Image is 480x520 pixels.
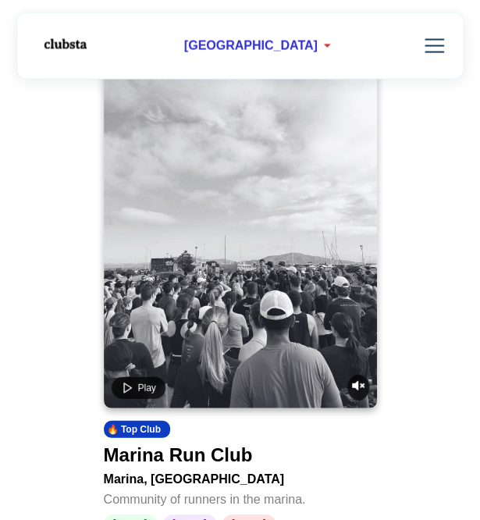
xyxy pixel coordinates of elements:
button: Unmute video [347,375,369,401]
div: 🔥 Top Club [104,421,170,438]
span: Play [138,383,156,394]
img: Logo [30,29,99,60]
div: Community of runners in the marina. [104,486,377,507]
button: Play video [112,377,165,399]
div: Marina Run Club [104,444,253,466]
span: [GEOGRAPHIC_DATA] [184,39,318,53]
div: Marina, [GEOGRAPHIC_DATA] [104,466,377,486]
